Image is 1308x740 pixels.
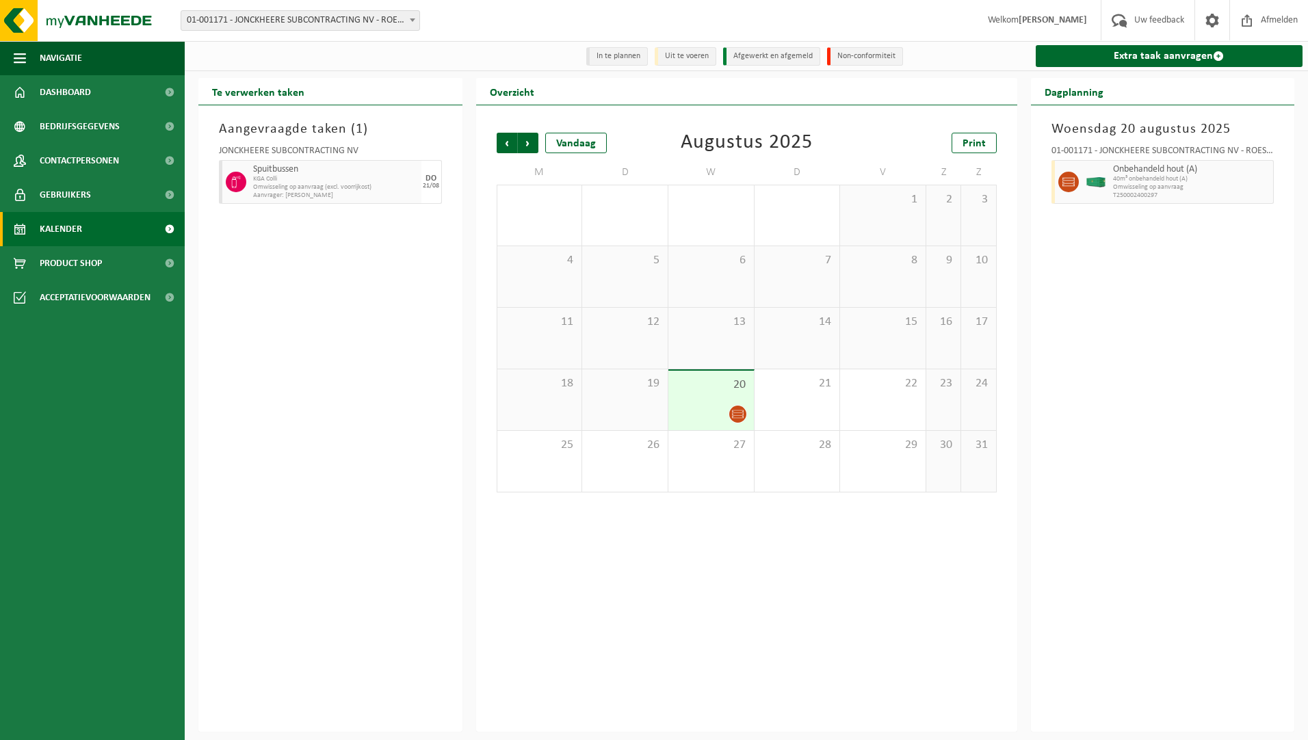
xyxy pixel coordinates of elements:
span: 7 [761,253,833,268]
li: Non-conformiteit [827,47,903,66]
span: 1 [356,122,363,136]
span: 13 [675,315,747,330]
span: 01-001171 - JONCKHEERE SUBCONTRACTING NV - ROESELARE [181,10,420,31]
span: Print [963,138,986,149]
span: Omwisseling op aanvraag [1113,183,1270,191]
span: 15 [847,315,919,330]
div: DO [426,174,436,183]
span: 25 [504,438,575,453]
span: 9 [933,253,954,268]
h2: Overzicht [476,78,548,105]
span: Omwisseling op aanvraag (excl. voorrijkost) [253,183,418,191]
td: D [755,160,841,185]
td: Z [926,160,961,185]
a: Print [952,133,997,153]
span: 24 [968,376,989,391]
span: 40m³ onbehandeld hout (A) [1113,175,1270,183]
span: Navigatie [40,41,82,75]
span: 5 [589,253,661,268]
h3: Aangevraagde taken ( ) [219,119,442,140]
li: Afgewerkt en afgemeld [723,47,820,66]
div: Augustus 2025 [681,133,813,153]
span: 3 [968,192,989,207]
span: 6 [675,253,747,268]
li: Uit te voeren [655,47,716,66]
span: 17 [968,315,989,330]
span: 14 [761,315,833,330]
span: 23 [933,376,954,391]
span: 4 [504,253,575,268]
span: 22 [847,376,919,391]
span: Volgende [518,133,538,153]
span: 30 [933,438,954,453]
span: 29 [847,438,919,453]
span: 20 [675,378,747,393]
span: 1 [847,192,919,207]
h2: Te verwerken taken [198,78,318,105]
span: Contactpersonen [40,144,119,178]
span: 27 [675,438,747,453]
span: Bedrijfsgegevens [40,109,120,144]
img: HK-XC-40-GN-00 [1086,177,1106,187]
span: Aanvrager: [PERSON_NAME] [253,191,418,200]
span: 19 [589,376,661,391]
span: 11 [504,315,575,330]
div: JONCKHEERE SUBCONTRACTING NV [219,146,442,160]
span: 26 [589,438,661,453]
span: 12 [589,315,661,330]
li: In te plannen [586,47,648,66]
span: Vorige [497,133,517,153]
span: 18 [504,376,575,391]
span: 01-001171 - JONCKHEERE SUBCONTRACTING NV - ROESELARE [181,11,419,30]
span: Spuitbussen [253,164,418,175]
span: 2 [933,192,954,207]
span: T250002400297 [1113,191,1270,200]
h3: Woensdag 20 augustus 2025 [1051,119,1274,140]
span: 28 [761,438,833,453]
td: W [668,160,755,185]
div: Vandaag [545,133,607,153]
span: 21 [761,376,833,391]
div: 01-001171 - JONCKHEERE SUBCONTRACTING NV - ROESELARE [1051,146,1274,160]
span: Dashboard [40,75,91,109]
span: Onbehandeld hout (A) [1113,164,1270,175]
a: Extra taak aanvragen [1036,45,1303,67]
span: Product Shop [40,246,102,280]
h2: Dagplanning [1031,78,1117,105]
span: Gebruikers [40,178,91,212]
span: Kalender [40,212,82,246]
span: 31 [968,438,989,453]
td: M [497,160,583,185]
td: V [840,160,926,185]
span: 10 [968,253,989,268]
span: Acceptatievoorwaarden [40,280,151,315]
div: 21/08 [423,183,439,189]
span: 8 [847,253,919,268]
strong: [PERSON_NAME] [1019,15,1087,25]
td: Z [961,160,996,185]
span: 16 [933,315,954,330]
span: KGA Colli [253,175,418,183]
td: D [582,160,668,185]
